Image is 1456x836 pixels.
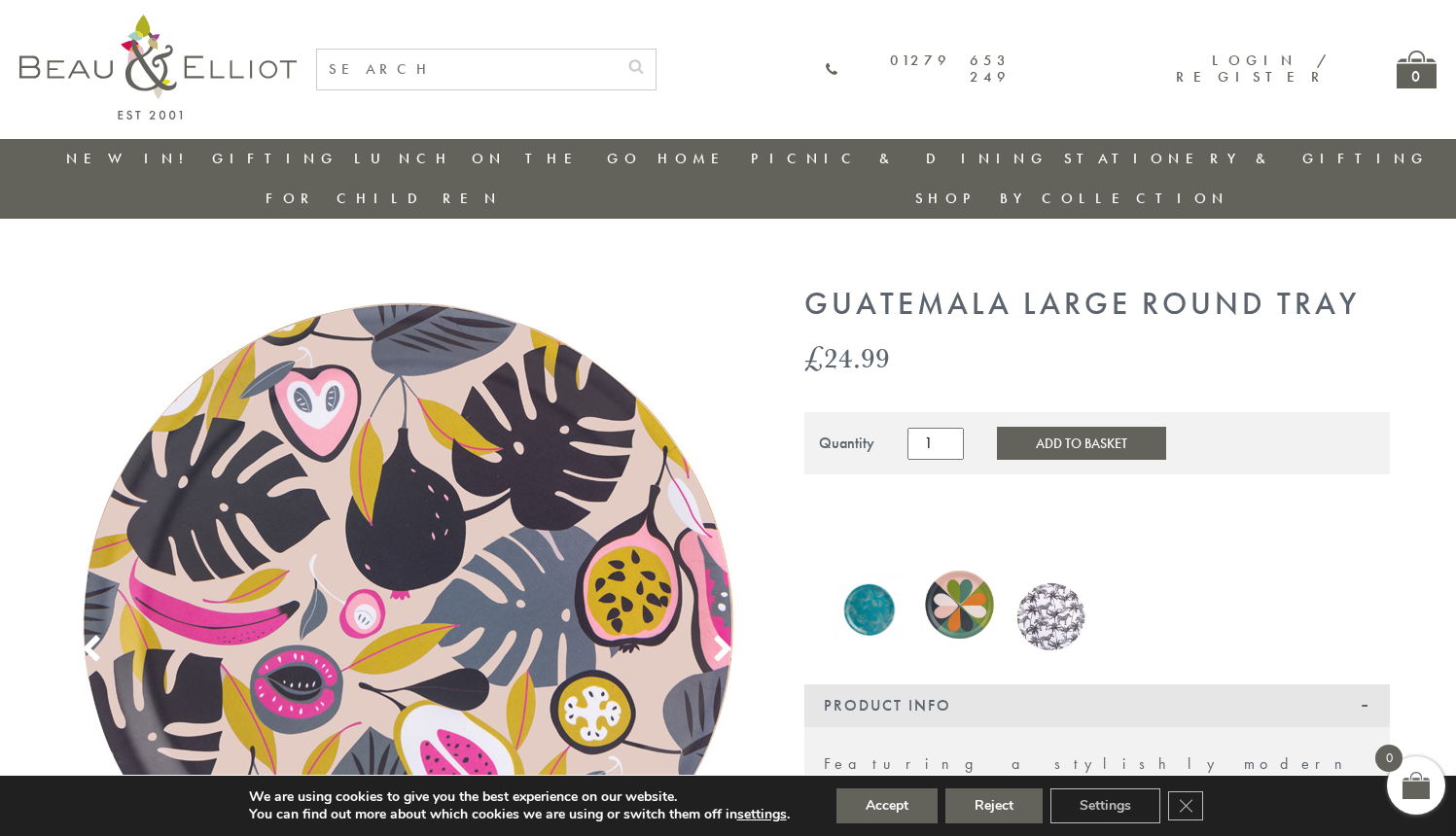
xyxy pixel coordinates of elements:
img: logo [19,15,297,120]
button: Reject [945,788,1043,823]
a: New in! [66,149,196,168]
iframe: Secure express checkout frame [1098,486,1394,494]
a: Carnaby bloom round tray [924,558,996,655]
span: 0 [1375,745,1403,772]
a: Madagascar Zebra Tray [1015,558,1087,655]
input: Product quantity [907,428,964,459]
a: Stationery & Gifting [1064,149,1429,168]
a: 0 [1397,51,1437,88]
a: Login / Register [1176,51,1329,87]
img: Botanicals large round serving tray Botanicals Large Round Tray by Beau and Elliot [834,572,906,637]
button: Add to Basket [997,427,1166,460]
p: You can find out more about which cookies we are using or switch them off in . [249,806,790,823]
a: For Children [266,189,502,208]
button: Close GDPR Cookie Banner [1168,791,1203,820]
a: Gifting [212,149,338,168]
input: SEARCH [317,50,617,89]
iframe: Secure express checkout frame [800,486,1096,533]
a: Home [657,149,735,168]
span: £ [804,337,824,377]
a: 01279 653 249 [825,52,1012,87]
button: Settings [1050,788,1160,823]
button: Accept [836,788,938,823]
a: Lunch On The Go [354,149,642,168]
div: Quantity [819,435,874,452]
button: settings [737,806,787,823]
a: Shop by collection [915,189,1229,208]
img: Carnaby bloom round tray [924,558,996,651]
a: Botanicals large round serving tray Botanicals Large Round Tray by Beau and Elliot [834,572,906,642]
img: Madagascar Zebra Tray [1015,558,1087,651]
p: We are using cookies to give you the best experience on our website. [249,788,790,806]
h1: Guatemala Large Round Tray [804,287,1390,323]
div: Product Info [804,684,1390,727]
bdi: 24.99 [804,337,890,377]
a: Picnic & Dining [751,149,1048,168]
